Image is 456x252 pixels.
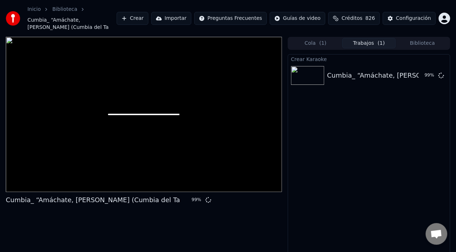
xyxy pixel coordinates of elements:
div: 99 % [192,197,203,203]
div: Crear Karaoke [288,55,450,63]
button: Configuración [383,12,436,25]
span: Cumbia_ “Amáchate, [PERSON_NAME] (Cumbia del Ta [27,17,117,31]
span: ( 1 ) [319,40,326,47]
div: Configuración [396,15,431,22]
button: Importar [151,12,191,25]
span: ( 1 ) [378,40,385,47]
span: Créditos [342,15,362,22]
img: youka [6,11,20,26]
span: 826 [365,15,375,22]
div: Cumbia_ “Amáchate, [PERSON_NAME] (Cumbia del Ta [6,195,180,205]
a: Inicio [27,6,41,13]
button: Preguntas Frecuentes [194,12,267,25]
button: Créditos826 [328,12,380,25]
nav: breadcrumb [27,6,117,31]
button: Biblioteca [396,38,449,48]
button: Crear [117,12,148,25]
div: 99 % [425,73,435,78]
a: Chat abierto [426,223,447,245]
button: Guías de video [270,12,325,25]
button: Cola [289,38,342,48]
button: Trabajos [342,38,396,48]
a: Biblioteca [52,6,77,13]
